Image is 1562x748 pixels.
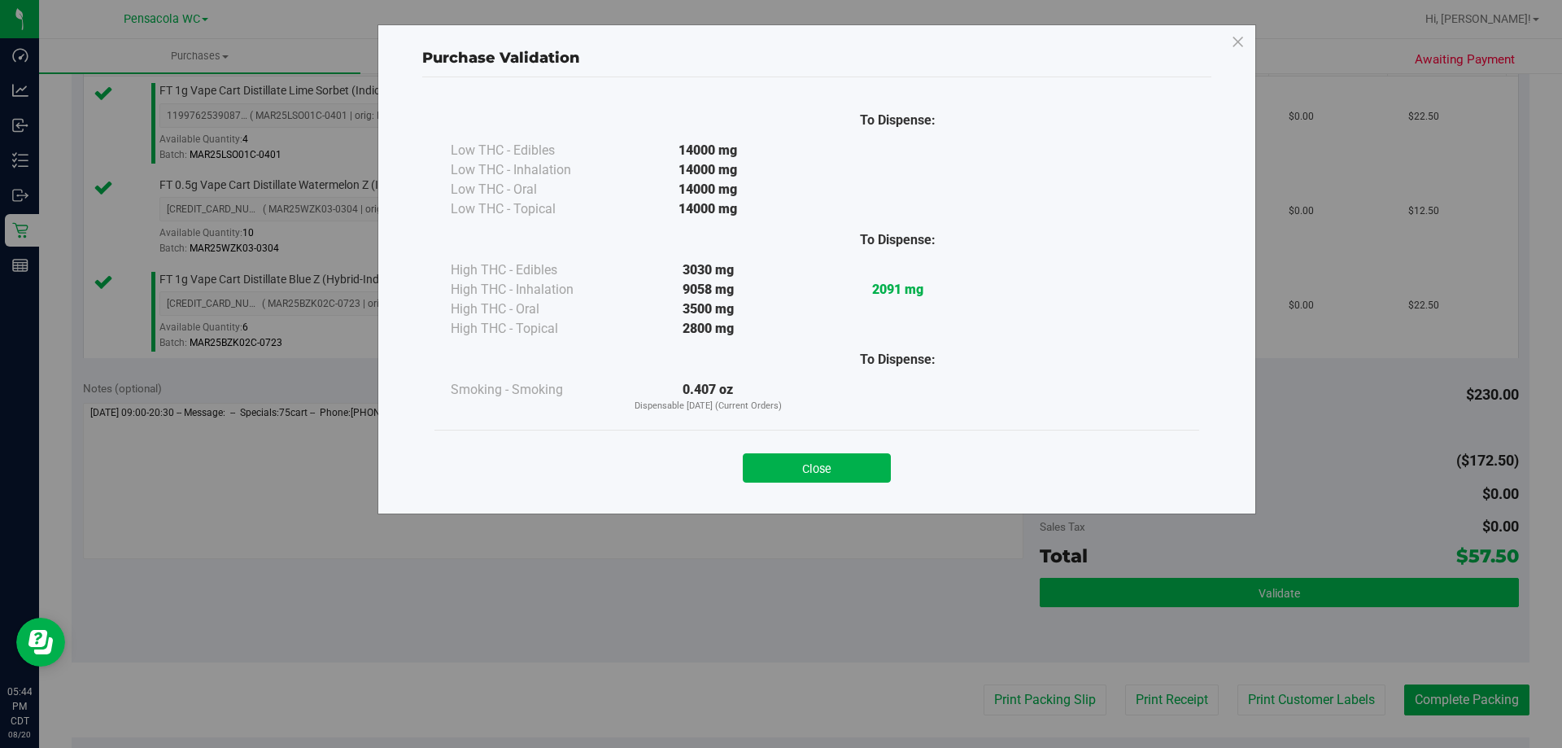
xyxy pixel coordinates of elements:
[451,141,613,160] div: Low THC - Edibles
[451,380,613,400] div: Smoking - Smoking
[743,453,891,483] button: Close
[803,111,993,130] div: To Dispense:
[451,280,613,300] div: High THC - Inhalation
[613,400,803,413] p: Dispensable [DATE] (Current Orders)
[16,618,65,667] iframe: Resource center
[613,260,803,280] div: 3030 mg
[613,280,803,300] div: 9058 mg
[451,180,613,199] div: Low THC - Oral
[803,230,993,250] div: To Dispense:
[613,300,803,319] div: 3500 mg
[451,319,613,339] div: High THC - Topical
[451,300,613,319] div: High THC - Oral
[613,380,803,413] div: 0.407 oz
[613,199,803,219] div: 14000 mg
[872,282,923,297] strong: 2091 mg
[451,160,613,180] div: Low THC - Inhalation
[803,350,993,370] div: To Dispense:
[613,160,803,180] div: 14000 mg
[422,49,580,67] span: Purchase Validation
[613,180,803,199] div: 14000 mg
[451,260,613,280] div: High THC - Edibles
[613,319,803,339] div: 2800 mg
[451,199,613,219] div: Low THC - Topical
[613,141,803,160] div: 14000 mg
